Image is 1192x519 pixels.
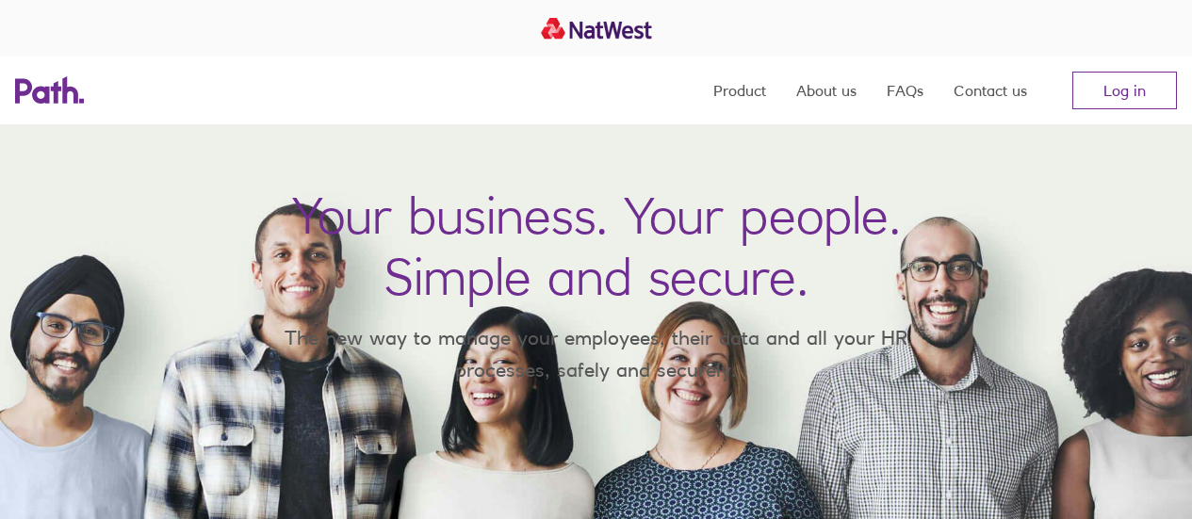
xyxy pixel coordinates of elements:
[257,322,936,385] p: The new way to manage your employees, their data and all your HR processes, safely and securely.
[713,57,766,124] a: Product
[954,57,1027,124] a: Contact us
[292,185,901,307] h1: Your business. Your people. Simple and secure.
[887,57,923,124] a: FAQs
[1072,72,1177,109] a: Log in
[796,57,857,124] a: About us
